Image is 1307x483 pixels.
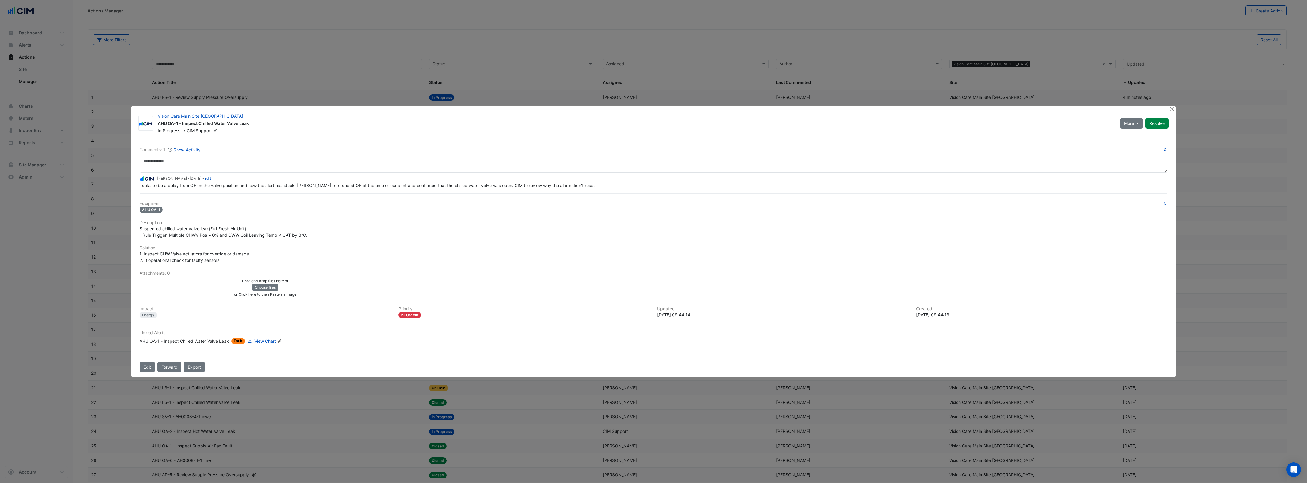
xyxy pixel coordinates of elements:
[140,226,307,238] span: Suspected chilled water valve leak(Full Fresh Air Unit) - Rule Trigger: Multiple CHWV Pos = 0% an...
[1168,106,1175,112] button: Close
[242,279,288,283] small: Drag and drop files here or
[234,292,296,297] small: or Click here to then Paste an image
[184,362,205,372] a: Export
[196,128,219,134] span: Support
[277,339,282,344] fa-icon: Edit Linked Alerts
[252,284,278,291] button: Choose files
[140,175,155,182] img: CIM
[168,146,201,153] button: Show Activity
[158,120,1113,128] div: AHU OA-1 - Inspect Chilled Water Valve Leak
[140,330,1167,335] h6: Linked Alerts
[1124,120,1134,127] span: More
[398,306,650,311] h6: Priority
[1286,462,1301,477] div: Open Intercom Messenger
[140,362,155,372] button: Edit
[157,176,211,181] small: [PERSON_NAME] - -
[140,207,163,213] span: AHU OA-1
[1120,118,1143,129] button: More
[916,306,1168,311] h6: Created
[187,128,195,133] span: CIM
[140,312,157,318] div: Energy
[140,146,201,153] div: Comments: 1
[140,306,391,311] h6: Impact
[190,176,202,181] span: 2025-07-31 09:44:14
[254,339,276,344] span: View Chart
[231,338,245,344] span: Fault
[139,121,153,127] img: CIM
[657,311,909,318] div: [DATE] 09:44:14
[140,338,229,344] div: AHU OA-1 - Inspect Chilled Water Valve Leak
[158,113,243,119] a: Vision Care Main Site [GEOGRAPHIC_DATA]
[916,311,1168,318] div: [DATE] 09:44:13
[1145,118,1169,129] button: Resolve
[398,312,421,318] div: P2 Urgent
[657,306,909,311] h6: Updated
[181,128,185,133] span: ->
[246,338,276,344] a: View Chart
[204,176,211,181] a: Edit
[157,362,181,372] button: Forward
[140,220,1167,225] h6: Description
[140,183,595,188] span: Looks to be a delay from OE on the valve position and now the alert has stuck. [PERSON_NAME] refe...
[140,245,1167,251] h6: Solution
[140,271,1167,276] h6: Attachments: 0
[140,251,249,263] span: 1. Inspect CHW Valve actuators for override or damage 2. If operational check for faulty sensors
[158,128,180,133] span: In Progress
[140,201,1167,206] h6: Equipment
